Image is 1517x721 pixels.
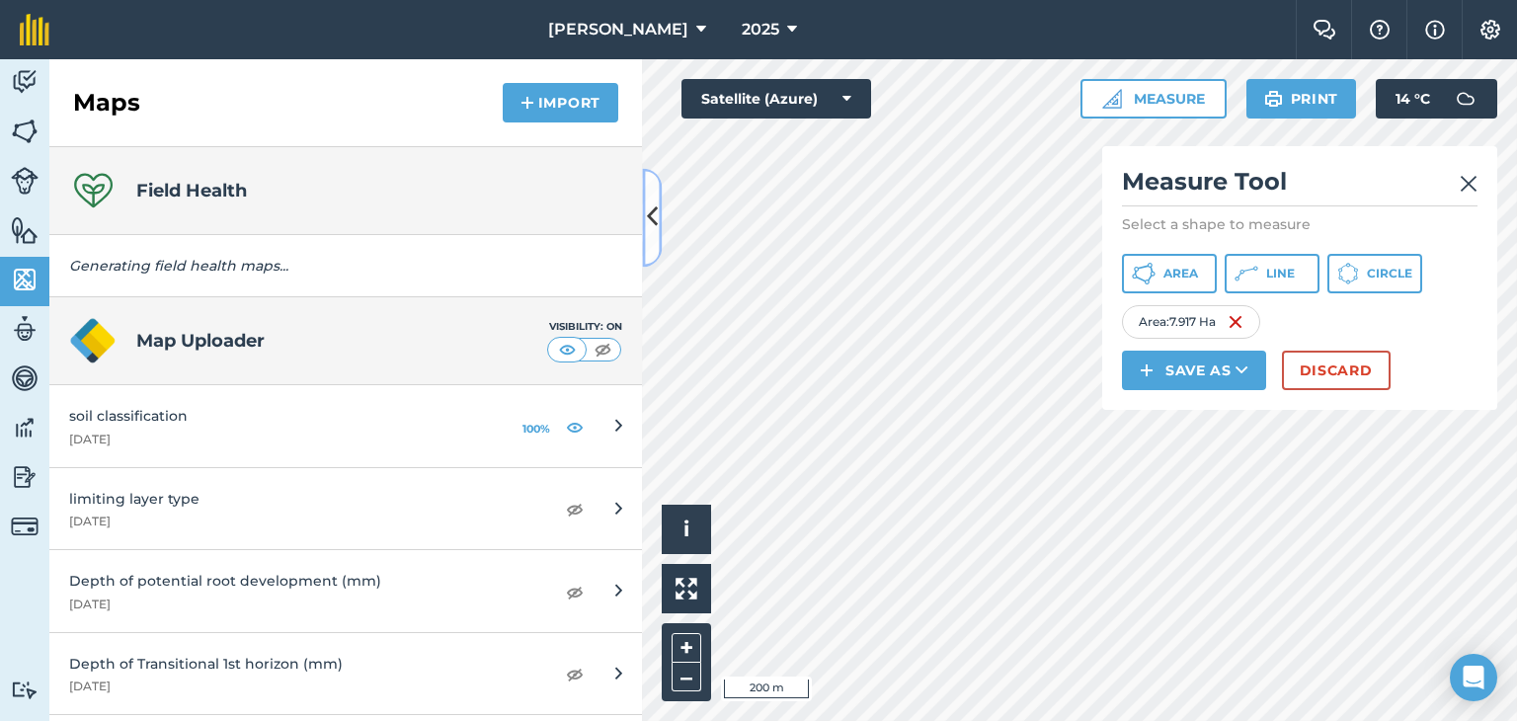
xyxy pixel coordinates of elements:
img: Four arrows, one pointing top left, one top right, one bottom right and the last bottom left [676,578,697,600]
img: svg+xml;base64,PHN2ZyB4bWxucz0iaHR0cDovL3d3dy53My5vcmcvMjAwMC9zdmciIHdpZHRoPSIxOCIgaGVpZ2h0PSIyNC... [566,415,584,439]
img: svg+xml;base64,PHN2ZyB4bWxucz0iaHR0cDovL3d3dy53My5vcmcvMjAwMC9zdmciIHdpZHRoPSIxNiIgaGVpZ2h0PSIyNC... [1228,310,1243,334]
img: svg+xml;base64,PHN2ZyB4bWxucz0iaHR0cDovL3d3dy53My5vcmcvMjAwMC9zdmciIHdpZHRoPSIxOCIgaGVpZ2h0PSIyNC... [566,497,584,521]
img: svg+xml;base64,PD94bWwgdmVyc2lvbj0iMS4wIiBlbmNvZGluZz0idXRmLTgiPz4KPCEtLSBHZW5lcmF0b3I6IEFkb2JlIE... [11,67,39,97]
img: svg+xml;base64,PD94bWwgdmVyc2lvbj0iMS4wIiBlbmNvZGluZz0idXRmLTgiPz4KPCEtLSBHZW5lcmF0b3I6IEFkb2JlIE... [11,462,39,492]
span: Line [1266,266,1295,281]
div: [DATE] [69,597,534,612]
img: svg+xml;base64,PHN2ZyB4bWxucz0iaHR0cDovL3d3dy53My5vcmcvMjAwMC9zdmciIHdpZHRoPSI1MCIgaGVpZ2h0PSI0MC... [591,340,615,360]
div: Depth of Transitional 1st horizon (mm) [69,653,534,675]
div: Depth of potential root development (mm) [69,570,534,592]
h4: Field Health [136,177,247,204]
button: Circle [1327,254,1422,293]
button: 100% [519,415,554,439]
div: soil classification [69,405,487,427]
img: svg+xml;base64,PHN2ZyB4bWxucz0iaHR0cDovL3d3dy53My5vcmcvMjAwMC9zdmciIHdpZHRoPSI1NiIgaGVpZ2h0PSI2MC... [11,117,39,146]
img: svg+xml;base64,PHN2ZyB4bWxucz0iaHR0cDovL3d3dy53My5vcmcvMjAwMC9zdmciIHdpZHRoPSIxOSIgaGVpZ2h0PSIyNC... [1264,87,1283,111]
img: Ruler icon [1102,89,1122,109]
h2: Measure Tool [1122,166,1477,206]
div: Visibility: On [547,319,622,335]
div: [DATE] [69,514,534,529]
button: Satellite (Azure) [681,79,871,119]
h2: Maps [73,87,140,119]
span: Circle [1367,266,1412,281]
div: Open Intercom Messenger [1450,654,1497,701]
img: svg+xml;base64,PHN2ZyB4bWxucz0iaHR0cDovL3d3dy53My5vcmcvMjAwMC9zdmciIHdpZHRoPSI1NiIgaGVpZ2h0PSI2MC... [11,215,39,245]
img: svg+xml;base64,PHN2ZyB4bWxucz0iaHR0cDovL3d3dy53My5vcmcvMjAwMC9zdmciIHdpZHRoPSIyMiIgaGVpZ2h0PSIzMC... [1460,172,1477,196]
span: 14 ° C [1396,79,1430,119]
div: [DATE] [69,679,534,694]
img: svg+xml;base64,PD94bWwgdmVyc2lvbj0iMS4wIiBlbmNvZGluZz0idXRmLTgiPz4KPCEtLSBHZW5lcmF0b3I6IEFkb2JlIE... [11,513,39,540]
img: svg+xml;base64,PD94bWwgdmVyc2lvbj0iMS4wIiBlbmNvZGluZz0idXRmLTgiPz4KPCEtLSBHZW5lcmF0b3I6IEFkb2JlIE... [11,681,39,699]
span: [PERSON_NAME] [548,18,688,41]
img: Two speech bubbles overlapping with the left bubble in the forefront [1313,20,1336,40]
img: fieldmargin Logo [20,14,49,45]
img: svg+xml;base64,PD94bWwgdmVyc2lvbj0iMS4wIiBlbmNvZGluZz0idXRmLTgiPz4KPCEtLSBHZW5lcmF0b3I6IEFkb2JlIE... [11,314,39,344]
img: svg+xml;base64,PHN2ZyB4bWxucz0iaHR0cDovL3d3dy53My5vcmcvMjAwMC9zdmciIHdpZHRoPSIxNCIgaGVpZ2h0PSIyNC... [520,91,534,115]
a: Depth of Transitional 1st horizon (mm)[DATE] [49,633,642,715]
button: Area [1122,254,1217,293]
button: Print [1246,79,1357,119]
em: Generating field health maps... [69,257,288,275]
img: svg+xml;base64,PD94bWwgdmVyc2lvbj0iMS4wIiBlbmNvZGluZz0idXRmLTgiPz4KPCEtLSBHZW5lcmF0b3I6IEFkb2JlIE... [11,167,39,195]
img: svg+xml;base64,PHN2ZyB4bWxucz0iaHR0cDovL3d3dy53My5vcmcvMjAwMC9zdmciIHdpZHRoPSI1NiIgaGVpZ2h0PSI2MC... [11,265,39,294]
div: limiting layer type [69,488,534,510]
button: Discard [1282,351,1391,390]
button: Line [1225,254,1319,293]
span: Area [1163,266,1198,281]
img: svg+xml;base64,PD94bWwgdmVyc2lvbj0iMS4wIiBlbmNvZGluZz0idXRmLTgiPz4KPCEtLSBHZW5lcmF0b3I6IEFkb2JlIE... [11,413,39,442]
img: svg+xml;base64,PHN2ZyB4bWxucz0iaHR0cDovL3d3dy53My5vcmcvMjAwMC9zdmciIHdpZHRoPSIxOCIgaGVpZ2h0PSIyNC... [566,662,584,685]
button: Import [503,83,618,122]
button: – [672,663,701,691]
button: Save as [1122,351,1266,390]
span: 2025 [742,18,779,41]
button: 14 °C [1376,79,1497,119]
img: svg+xml;base64,PD94bWwgdmVyc2lvbj0iMS4wIiBlbmNvZGluZz0idXRmLTgiPz4KPCEtLSBHZW5lcmF0b3I6IEFkb2JlIE... [11,363,39,393]
img: A cog icon [1478,20,1502,40]
img: logo [69,317,117,364]
img: svg+xml;base64,PD94bWwgdmVyc2lvbj0iMS4wIiBlbmNvZGluZz0idXRmLTgiPz4KPCEtLSBHZW5lcmF0b3I6IEFkb2JlIE... [1446,79,1485,119]
img: svg+xml;base64,PHN2ZyB4bWxucz0iaHR0cDovL3d3dy53My5vcmcvMjAwMC9zdmciIHdpZHRoPSI1MCIgaGVpZ2h0PSI0MC... [555,340,580,360]
h4: Map Uploader [136,327,547,355]
button: Measure [1080,79,1227,119]
div: [DATE] [69,432,487,447]
img: svg+xml;base64,PHN2ZyB4bWxucz0iaHR0cDovL3d3dy53My5vcmcvMjAwMC9zdmciIHdpZHRoPSIxOCIgaGVpZ2h0PSIyNC... [566,580,584,603]
img: A question mark icon [1368,20,1392,40]
img: svg+xml;base64,PHN2ZyB4bWxucz0iaHR0cDovL3d3dy53My5vcmcvMjAwMC9zdmciIHdpZHRoPSIxNyIgaGVpZ2h0PSIxNy... [1425,18,1445,41]
button: + [672,633,701,663]
img: svg+xml;base64,PHN2ZyB4bWxucz0iaHR0cDovL3d3dy53My5vcmcvMjAwMC9zdmciIHdpZHRoPSIxNCIgaGVpZ2h0PSIyNC... [1140,359,1154,382]
a: limiting layer type[DATE] [49,468,642,550]
a: Depth of potential root development (mm)[DATE] [49,550,642,632]
button: i [662,505,711,554]
p: Select a shape to measure [1122,214,1477,234]
div: Area : 7.917 Ha [1122,305,1260,339]
span: i [683,517,689,541]
a: soil classification[DATE]100% [49,385,642,467]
